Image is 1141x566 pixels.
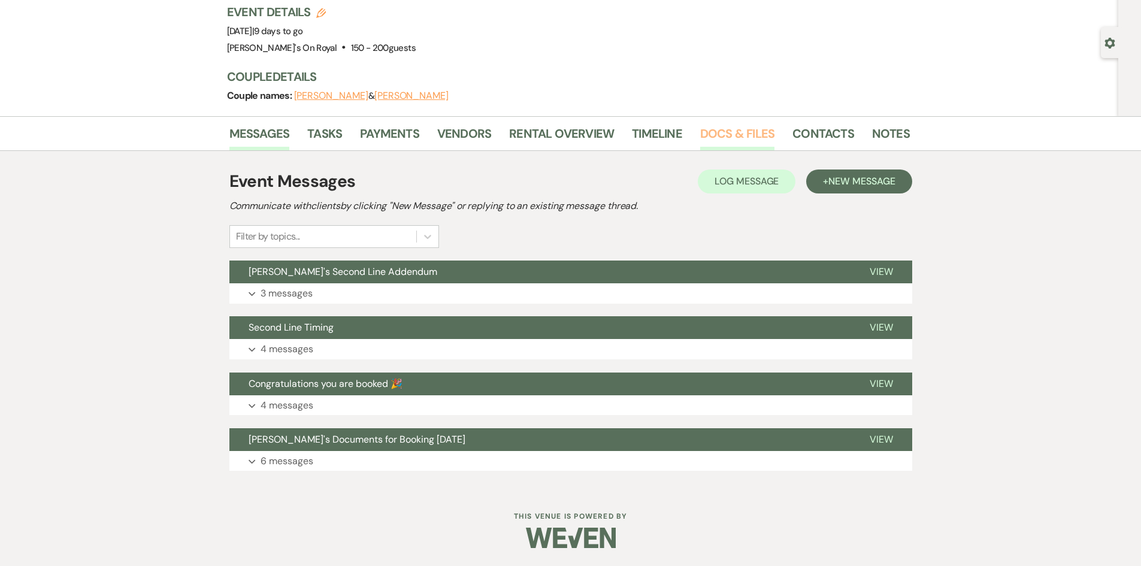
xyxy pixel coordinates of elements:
[249,265,437,278] span: [PERSON_NAME]'s Second Line Addendum
[229,316,851,339] button: Second Line Timing
[261,341,313,357] p: 4 messages
[261,453,313,469] p: 6 messages
[360,124,419,150] a: Payments
[229,124,290,150] a: Messages
[261,286,313,301] p: 3 messages
[870,321,893,334] span: View
[227,25,303,37] span: [DATE]
[1104,37,1115,48] button: Open lead details
[229,373,851,395] button: Congratulations you are booked 🎉
[715,175,779,187] span: Log Message
[509,124,614,150] a: Rental Overview
[526,517,616,559] img: Weven Logo
[632,124,682,150] a: Timeline
[870,265,893,278] span: View
[227,68,898,85] h3: Couple Details
[229,395,912,416] button: 4 messages
[229,339,912,359] button: 4 messages
[851,373,912,395] button: View
[294,91,368,101] button: [PERSON_NAME]
[229,428,851,451] button: [PERSON_NAME]'s Documents for Booking [DATE]
[249,433,465,446] span: [PERSON_NAME]'s Documents for Booking [DATE]
[261,398,313,413] p: 4 messages
[872,124,910,150] a: Notes
[252,25,303,37] span: |
[851,316,912,339] button: View
[229,199,912,213] h2: Communicate with clients by clicking "New Message" or replying to an existing message thread.
[851,261,912,283] button: View
[870,377,893,390] span: View
[254,25,302,37] span: 9 days to go
[229,451,912,471] button: 6 messages
[249,321,334,334] span: Second Line Timing
[870,433,893,446] span: View
[806,170,912,193] button: +New Message
[229,261,851,283] button: [PERSON_NAME]'s Second Line Addendum
[698,170,795,193] button: Log Message
[227,89,294,102] span: Couple names:
[307,124,342,150] a: Tasks
[294,90,449,102] span: &
[851,428,912,451] button: View
[700,124,774,150] a: Docs & Files
[227,4,416,20] h3: Event Details
[229,283,912,304] button: 3 messages
[227,42,337,54] span: [PERSON_NAME]'s On Royal
[792,124,854,150] a: Contacts
[229,169,356,194] h1: Event Messages
[374,91,449,101] button: [PERSON_NAME]
[437,124,491,150] a: Vendors
[351,42,416,54] span: 150 - 200 guests
[828,175,895,187] span: New Message
[249,377,402,390] span: Congratulations you are booked 🎉
[236,229,300,244] div: Filter by topics...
